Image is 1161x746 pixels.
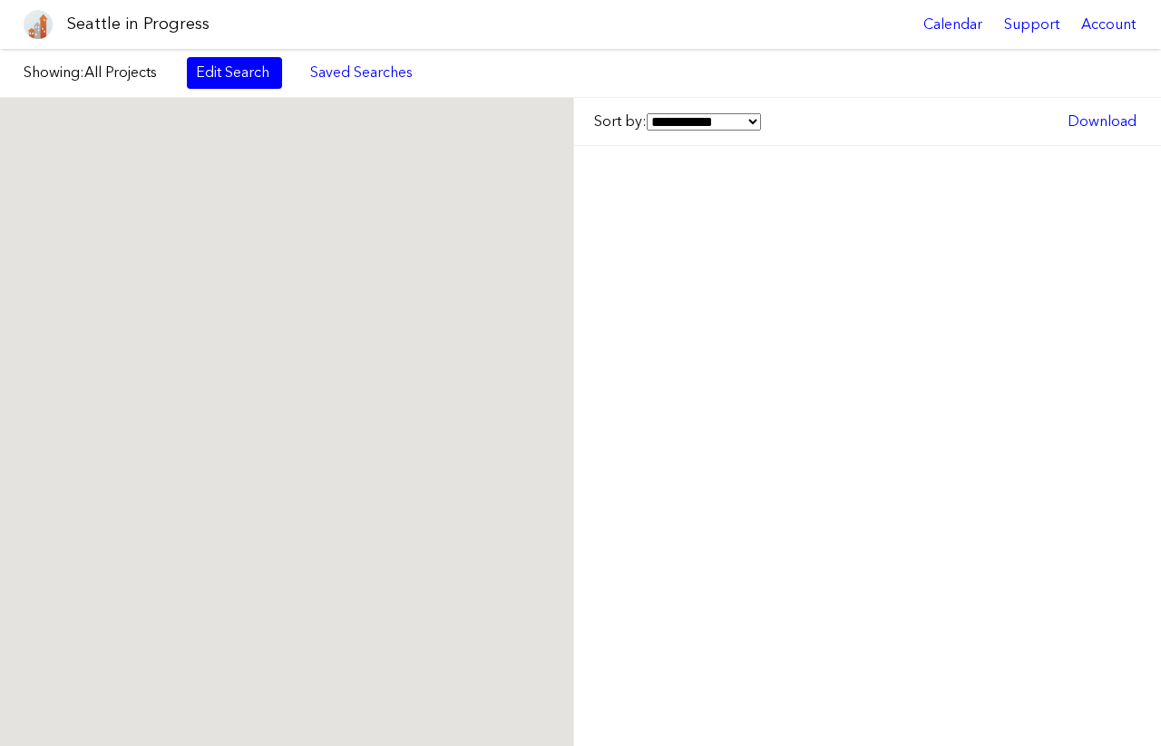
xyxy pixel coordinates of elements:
a: Download [1059,106,1146,137]
span: All Projects [84,63,157,81]
select: Sort by: [647,113,761,131]
img: favicon-96x96.png [24,10,53,39]
a: Edit Search [187,57,282,88]
label: Showing: [24,63,169,82]
h1: Seattle in Progress [67,13,210,35]
a: Saved Searches [300,57,423,88]
label: Sort by: [594,111,761,131]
